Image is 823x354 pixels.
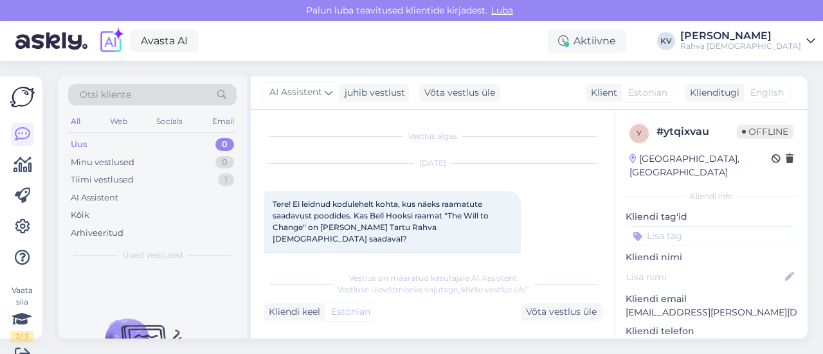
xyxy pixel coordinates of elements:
[210,113,237,130] div: Email
[218,173,234,186] div: 1
[71,173,134,186] div: Tiimi vestlused
[107,113,130,130] div: Web
[71,156,134,169] div: Minu vestlused
[338,285,529,294] span: Vestluse ülevõtmiseks vajutage
[71,209,89,222] div: Kõik
[626,191,797,202] div: Kliendi info
[586,86,617,100] div: Klient
[521,303,602,321] div: Võta vestlus üle
[487,4,517,16] span: Luba
[737,125,793,139] span: Offline
[264,252,521,309] div: Hello! I couldn't find a place on the website where I could see the availability of books in stor...
[130,30,199,52] a: Avasta AI
[71,227,123,240] div: Arhiveeritud
[273,199,491,243] span: Tere! Ei leidnud kodulehelt kohta, kus näeks raamatute saadavust poodides. Kas Bell Hooksi raamat...
[680,31,815,51] a: [PERSON_NAME]Rahva [DEMOGRAPHIC_DATA]
[339,86,405,100] div: juhib vestlust
[656,124,737,139] div: # ytqixvau
[685,86,739,100] div: Klienditugi
[80,88,131,102] span: Otsi kliente
[629,152,772,179] div: [GEOGRAPHIC_DATA], [GEOGRAPHIC_DATA]
[626,226,797,245] input: Lisa tag
[637,128,642,138] span: y
[548,30,626,53] div: Aktiivne
[71,138,87,151] div: Uus
[154,113,185,130] div: Socials
[458,285,529,294] i: „Võtke vestlus üle”
[626,251,797,264] p: Kliendi nimi
[626,292,797,306] p: Kliendi email
[123,249,183,261] span: Uued vestlused
[10,331,33,342] div: 2 / 3
[750,86,784,100] span: English
[680,31,801,41] div: [PERSON_NAME]
[331,305,370,319] span: Estonian
[626,324,797,338] p: Kliendi telefon
[264,130,602,142] div: Vestlus algas
[215,138,234,151] div: 0
[264,305,320,319] div: Kliendi keel
[269,85,322,100] span: AI Assistent
[419,84,500,102] div: Võta vestlus üle
[626,270,782,284] input: Lisa nimi
[628,86,667,100] span: Estonian
[98,28,125,55] img: explore-ai
[349,273,517,283] span: Vestlus on määratud kasutajale AI Assistent
[264,157,602,169] div: [DATE]
[680,41,801,51] div: Rahva [DEMOGRAPHIC_DATA]
[10,285,33,342] div: Vaata siia
[657,32,675,50] div: KV
[71,191,118,204] div: AI Assistent
[10,87,35,107] img: Askly Logo
[626,210,797,224] p: Kliendi tag'id
[215,156,234,169] div: 0
[68,113,83,130] div: All
[626,306,797,319] p: [EMAIL_ADDRESS][PERSON_NAME][DOMAIN_NAME]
